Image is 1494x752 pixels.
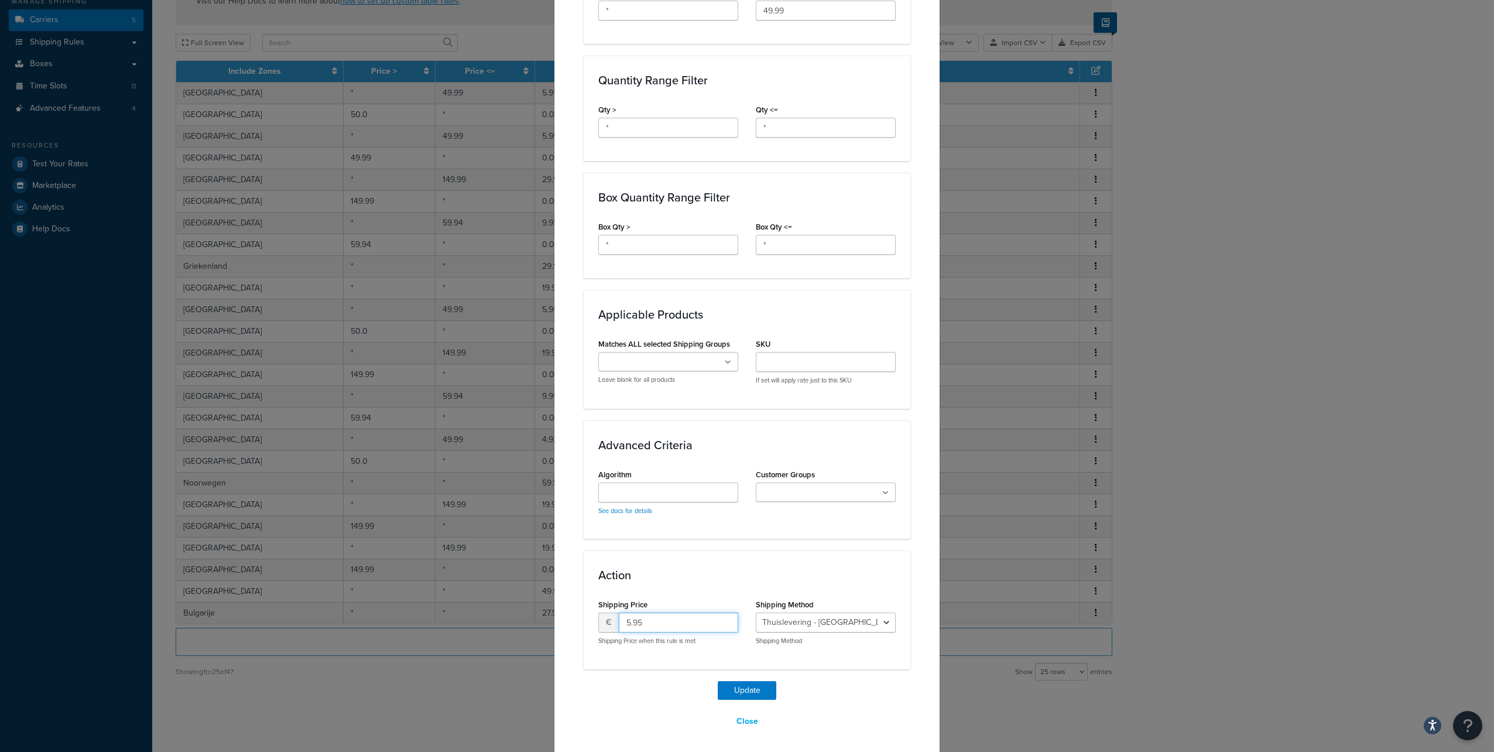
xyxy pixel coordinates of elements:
h3: Advanced Criteria [598,439,896,452]
p: Shipping Price when this rule is met [598,637,738,645]
label: Algorithm [598,470,632,479]
h3: Quantity Range Filter [598,74,896,87]
label: Customer Groups [756,470,815,479]
button: Update [718,681,776,700]
label: Qty > [598,105,616,114]
p: Shipping Method [756,637,896,645]
label: Qty <= [756,105,778,114]
label: Box Qty > [598,223,631,231]
label: Box Qty <= [756,223,792,231]
label: Shipping Method [756,600,814,609]
h3: Applicable Products [598,308,896,321]
h3: Action [598,569,896,582]
label: SKU [756,340,770,348]
label: Shipping Price [598,600,647,609]
p: If set will apply rate just to this SKU [756,376,896,385]
label: Matches ALL selected Shipping Groups [598,340,730,348]
span: € [598,613,619,633]
h3: Box Quantity Range Filter [598,191,896,204]
button: Close [729,712,766,732]
a: See docs for details [598,506,652,515]
p: Leave blank for all products [598,375,738,384]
